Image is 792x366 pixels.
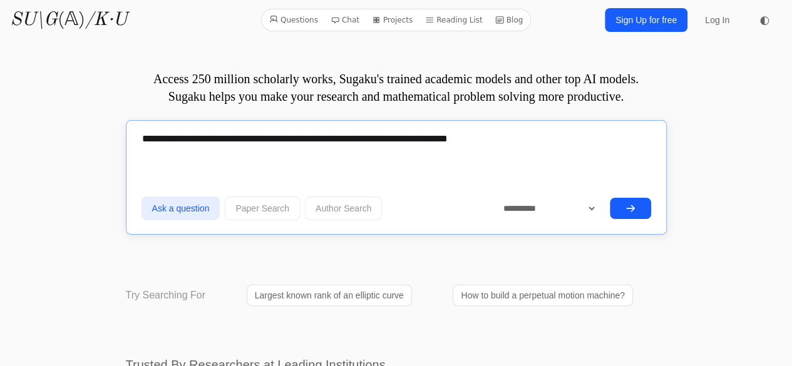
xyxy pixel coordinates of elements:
a: Questions [264,12,323,28]
p: Access 250 million scholarly works, Sugaku's trained academic models and other top AI models. Sug... [126,70,667,105]
a: Chat [326,12,364,28]
button: ◐ [752,8,777,33]
p: Try Searching For [126,288,205,303]
button: Ask a question [141,196,220,220]
i: SU\G [10,11,58,29]
a: Largest known rank of an elliptic curve [247,285,412,306]
a: Reading List [420,12,488,28]
a: Sign Up for free [605,8,687,32]
span: ◐ [759,14,769,26]
a: Projects [367,12,418,28]
a: SU\G(𝔸)/K·U [10,9,127,31]
i: /K·U [85,11,127,29]
button: Paper Search [225,196,300,220]
button: Author Search [305,196,383,220]
a: Blog [490,12,528,28]
a: Log In [697,9,737,31]
a: How to build a perpetual motion machine? [453,285,633,306]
